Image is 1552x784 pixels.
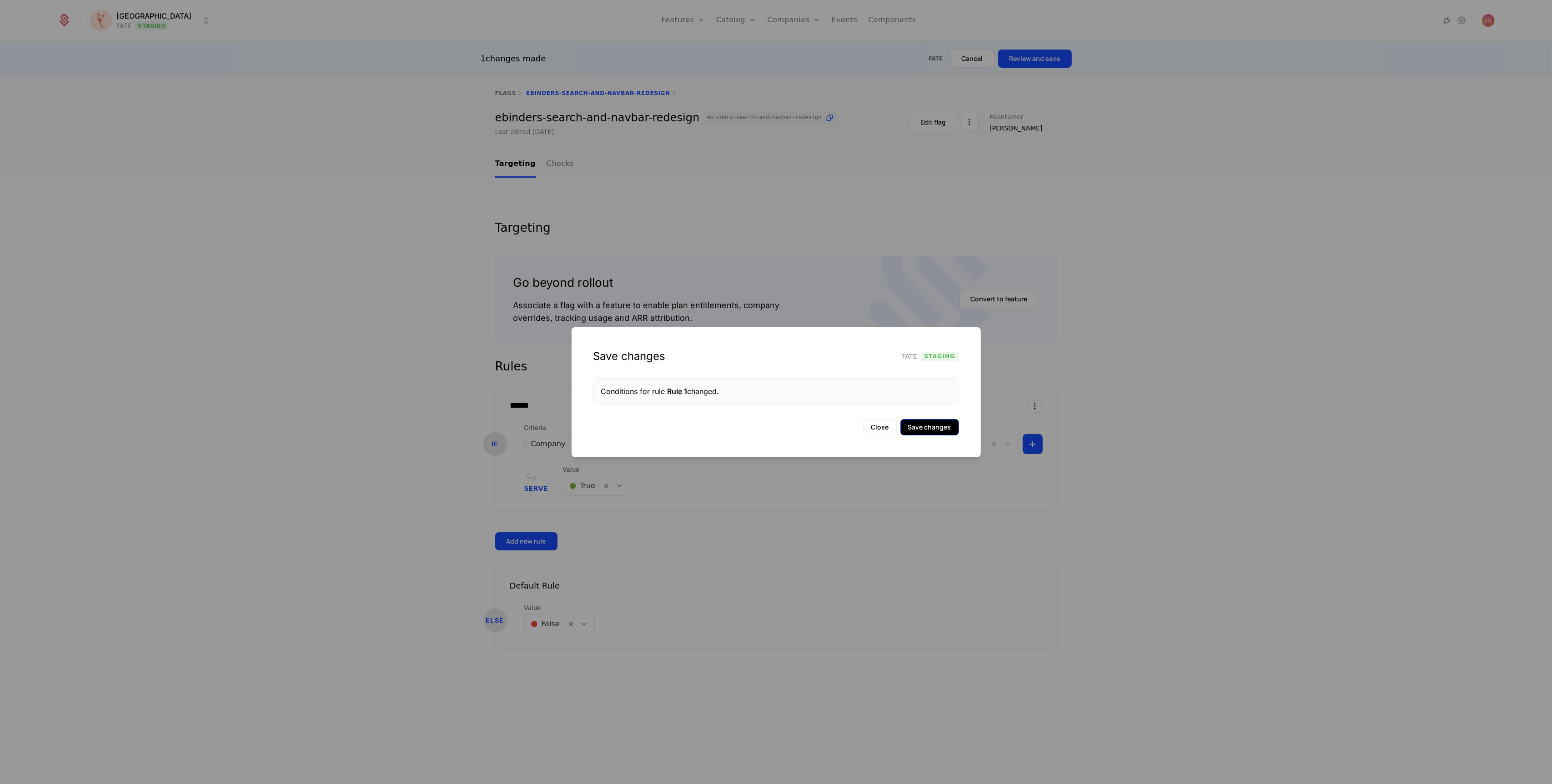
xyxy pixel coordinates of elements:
span: Staging [921,352,959,361]
span: Rule 1 [668,387,688,396]
button: Save changes [900,419,959,435]
div: Conditions for rule changed. [601,386,951,397]
div: Save changes [593,349,666,364]
button: Close [864,419,897,435]
span: FATE [902,352,917,361]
